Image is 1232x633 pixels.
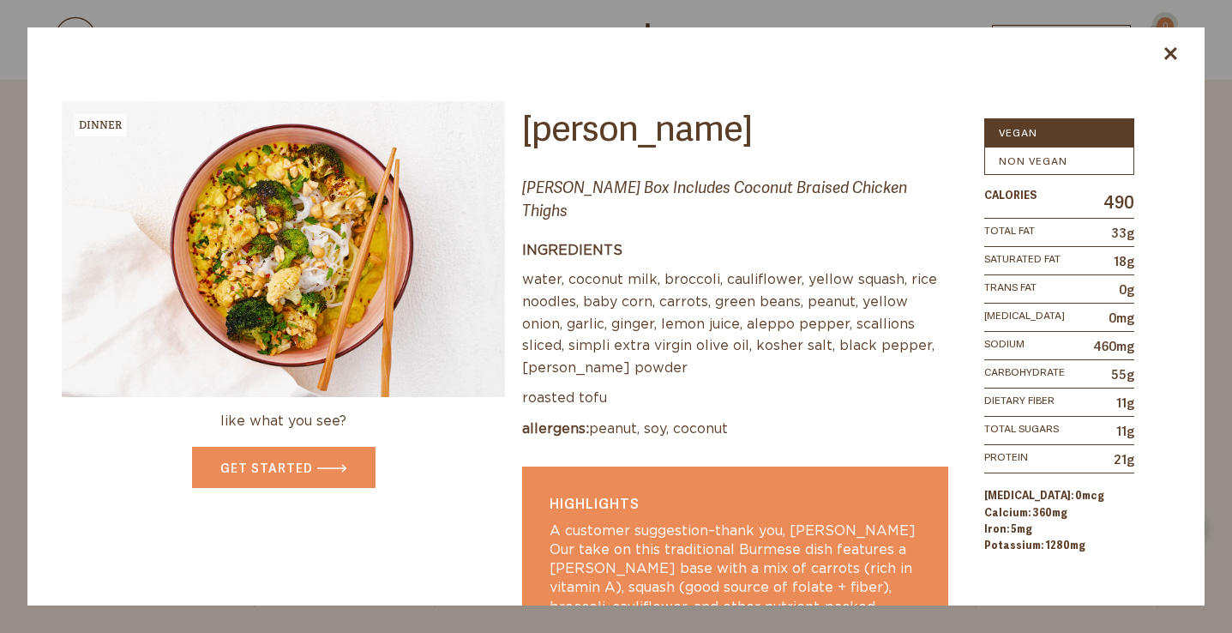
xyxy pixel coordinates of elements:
span: Trans Fat [984,279,1037,299]
div: Dinner [75,114,126,136]
span: 33g [1111,222,1134,243]
img: menu-popup-img [62,101,505,397]
p: [PERSON_NAME] Box Includes Coconut Braised Chicken Thighs [522,161,948,233]
label: Vegan [984,118,1134,147]
span: 0mg [1109,307,1134,328]
span: [MEDICAL_DATA] [984,307,1065,328]
p: Roasted Tofu [522,388,948,410]
li: [MEDICAL_DATA]: 0mcg [984,487,1134,503]
span: 0g [1119,279,1134,299]
li: Calcium: 360mg [984,504,1134,521]
span: 21g [1114,449,1134,469]
span: 460mg [1093,335,1134,356]
span: Dietary Fiber [984,392,1055,413]
span: 18g [1114,250,1134,271]
span: Total Sugars [984,420,1059,441]
span: Sodium [984,335,1025,356]
span: Allergens: [522,422,589,436]
span: Ingredients [522,244,622,257]
span: Protein [984,449,1028,469]
span: 11g [1116,420,1134,441]
span: 11g [1116,392,1134,413]
h4: Highlights [550,494,921,511]
li: Iron: 5mg [984,521,1134,537]
h1: [PERSON_NAME] [522,101,948,161]
p: Water, Coconut Milk, Broccoli, Cauliflower, Yellow Squash, Rice Noodles, Baby Corn, Carrots, Gree... [522,269,948,379]
span: Carbohydrate [984,364,1065,384]
a: GET STARTED [192,447,376,488]
label: Non Vegan [984,147,1134,175]
span: Saturated Fat [984,250,1061,271]
span: 490 [1103,187,1134,214]
span: Calories [984,187,1037,214]
li: Potassium: 1280mg [984,537,1134,553]
p: like what you see? [62,411,505,433]
p: Peanut, Soy, Coconut [522,419,948,441]
span: Total Fat [984,222,1035,243]
span: 55g [1111,364,1134,384]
